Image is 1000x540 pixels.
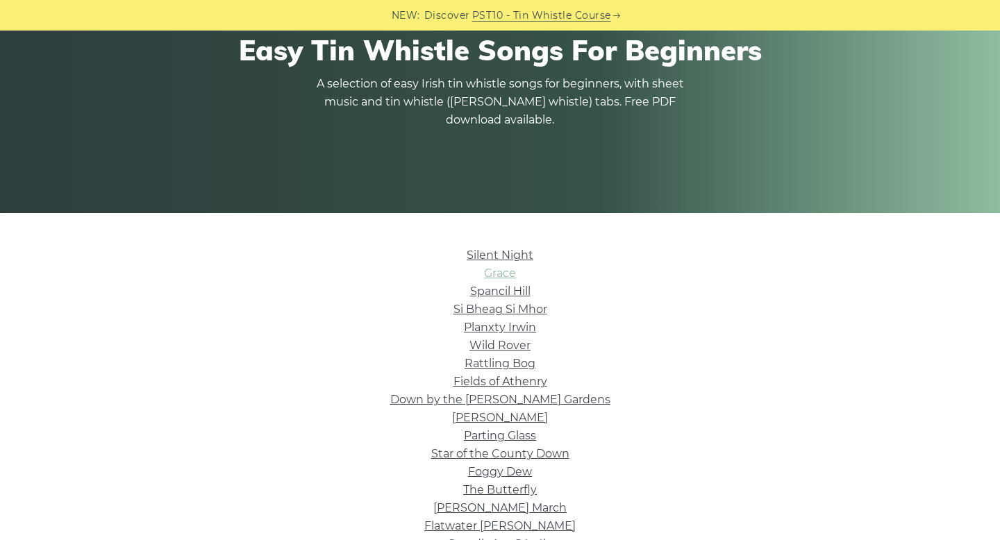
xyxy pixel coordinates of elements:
[484,267,516,280] a: Grace
[465,357,535,370] a: Rattling Bog
[390,393,610,406] a: Down by the [PERSON_NAME] Gardens
[463,483,537,496] a: The Butterfly
[453,303,547,316] a: Si­ Bheag Si­ Mhor
[108,33,892,67] h1: Easy Tin Whistle Songs For Beginners
[433,501,567,514] a: [PERSON_NAME] March
[424,8,470,24] span: Discover
[470,285,531,298] a: Spancil Hill
[453,375,547,388] a: Fields of Athenry
[431,447,569,460] a: Star of the County Down
[467,248,533,262] a: Silent Night
[469,339,531,352] a: Wild Rover
[468,465,532,478] a: Foggy Dew
[464,321,536,334] a: Planxty Irwin
[452,411,548,424] a: [PERSON_NAME]
[424,519,576,532] a: Flatwater [PERSON_NAME]
[472,8,611,24] a: PST10 - Tin Whistle Course
[464,429,536,442] a: Parting Glass
[312,75,687,129] p: A selection of easy Irish tin whistle songs for beginners, with sheet music and tin whistle ([PER...
[392,8,420,24] span: NEW:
